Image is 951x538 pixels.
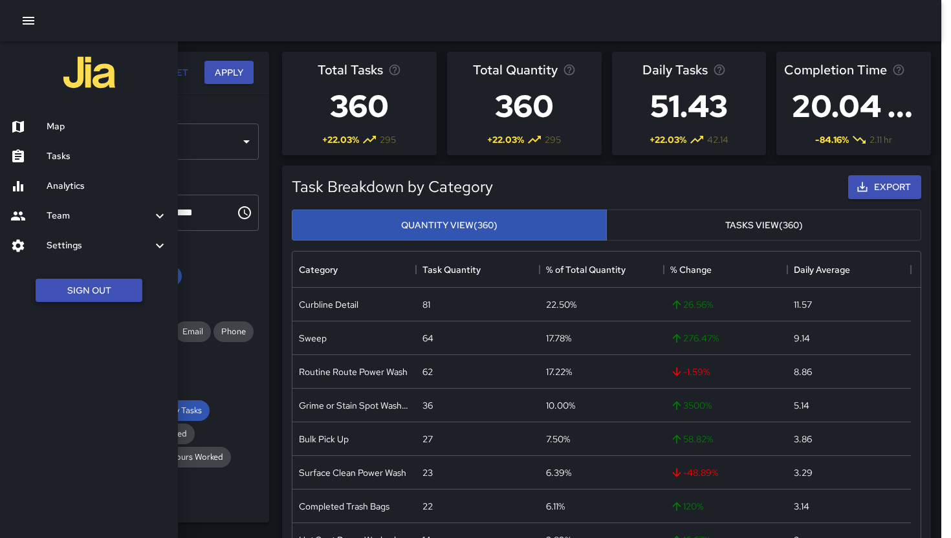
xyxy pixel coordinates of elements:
[47,120,168,134] h6: Map
[47,179,168,193] h6: Analytics
[47,149,168,164] h6: Tasks
[47,209,152,223] h6: Team
[36,279,142,303] button: Sign Out
[47,239,152,253] h6: Settings
[63,47,115,98] img: jia-logo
